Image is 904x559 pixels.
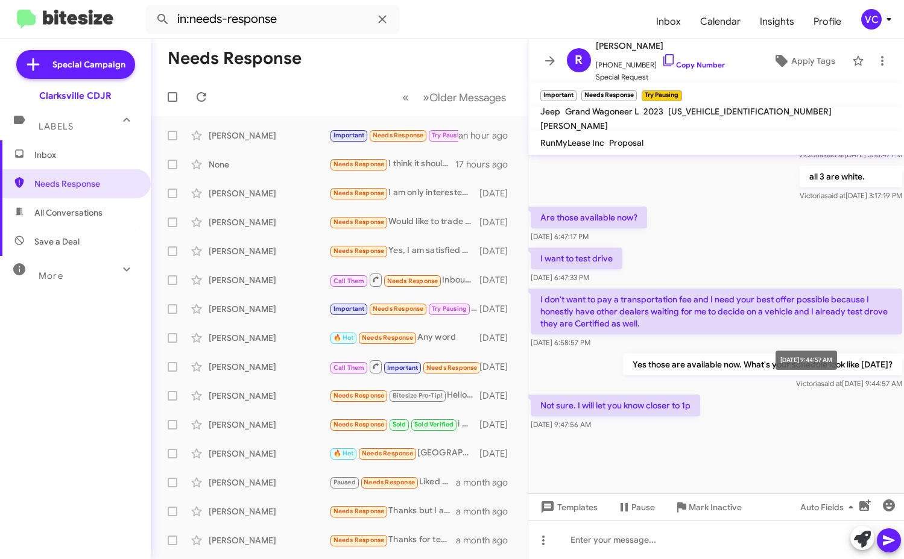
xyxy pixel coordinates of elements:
[456,534,517,546] div: a month ago
[458,130,517,142] div: an hour ago
[479,390,518,402] div: [DATE]
[665,496,751,518] button: Mark Inactive
[329,533,456,547] div: Thanks for texting us. We will be with you shortly. In the meantime, you can use this link to sav...
[750,4,804,39] a: Insights
[387,364,419,372] span: Important
[479,274,518,286] div: [DATE]
[333,536,385,544] span: Needs Response
[531,338,590,347] span: [DATE] 6:58:57 PM
[52,58,125,70] span: Special Campaign
[416,85,513,110] button: Next
[333,364,365,372] span: Call Them
[168,49,302,68] h1: Needs Response
[34,149,137,161] span: Inbox
[689,496,742,518] span: Mark Inactive
[329,157,455,171] div: I think it should be entitled to my oil change and car rotation. Unfortunately it expired with it...
[333,305,365,313] span: Important
[333,507,385,515] span: Needs Response
[393,420,406,428] span: Sold
[396,85,513,110] nav: Page navigation example
[662,60,725,69] a: Copy Number
[209,448,329,460] div: [PERSON_NAME]
[540,90,577,101] small: Important
[851,9,891,30] button: VC
[39,90,112,102] div: Clarksville CDJR
[575,51,583,70] span: R
[39,270,63,281] span: More
[479,361,518,373] div: [DATE]
[329,215,479,229] div: Would like to trade but also, don't want a high payment and don't know if I can with this situation
[16,50,135,79] a: Special Campaign
[209,216,329,228] div: [PERSON_NAME]
[329,389,479,402] div: Hello [PERSON_NAME], I asked the team for a pre purchase inspection. But never heard back. I can'...
[209,390,329,402] div: [PERSON_NAME]
[423,90,429,105] span: »
[209,274,329,286] div: [PERSON_NAME]
[329,186,479,200] div: I am only interested in O% interest and the summit model in the 2 tone white and black with the t...
[479,216,518,228] div: [DATE]
[364,478,415,486] span: Needs Response
[373,131,424,139] span: Needs Response
[34,178,137,190] span: Needs Response
[531,207,647,228] p: Are those available now?
[791,50,835,72] span: Apply Tags
[776,351,837,370] div: [DATE] 9:44:57 AM
[540,120,608,131] span: [PERSON_NAME]
[622,354,902,375] p: Yes those are available now. What's your schedule look like [DATE]?
[333,247,385,255] span: Needs Response
[799,191,902,200] span: Victoria [DATE] 3:17:19 PM
[333,189,385,197] span: Needs Response
[691,4,750,39] a: Calendar
[429,91,506,104] span: Older Messages
[479,303,518,315] div: [DATE]
[393,392,443,399] span: Bitesize Pro-Tip!
[479,448,518,460] div: [DATE]
[531,395,700,416] p: Not sure. I will let you know closer to 1p
[531,248,622,269] p: I want to test drive
[455,158,518,170] div: 17 hours ago
[861,9,882,30] div: VC
[668,106,832,117] span: [US_VEHICLE_IDENTIFICATION_NUMBER]
[426,364,478,372] span: Needs Response
[643,106,663,117] span: 2023
[362,334,413,342] span: Needs Response
[565,106,639,117] span: Grand Wagoneer L
[209,476,329,489] div: [PERSON_NAME]
[646,4,691,39] a: Inbox
[329,359,479,374] div: What steps
[531,273,589,282] span: [DATE] 6:47:33 PM
[531,420,591,429] span: [DATE] 9:47:56 AM
[432,131,467,139] span: Try Pausing
[373,305,424,313] span: Needs Response
[402,90,409,105] span: «
[540,106,560,117] span: Jeep
[209,419,329,431] div: [PERSON_NAME]
[209,505,329,517] div: [PERSON_NAME]
[209,303,329,315] div: [PERSON_NAME]
[209,534,329,546] div: [PERSON_NAME]
[395,85,416,110] button: Previous
[456,505,517,517] div: a month ago
[607,496,665,518] button: Pause
[596,71,725,83] span: Special Request
[804,4,851,39] a: Profile
[146,5,399,34] input: Search
[631,496,655,518] span: Pause
[387,277,438,285] span: Needs Response
[791,496,868,518] button: Auto Fields
[596,39,725,53] span: [PERSON_NAME]
[209,332,329,344] div: [PERSON_NAME]
[479,419,518,431] div: [DATE]
[581,90,637,101] small: Needs Response
[209,130,329,142] div: [PERSON_NAME]
[329,475,456,489] div: Liked “Thank you for the update.”
[333,218,385,226] span: Needs Response
[609,137,643,148] span: Proposal
[333,131,365,139] span: Important
[333,334,354,342] span: 🔥 Hot
[333,420,385,428] span: Needs Response
[824,191,845,200] span: said at
[456,476,517,489] div: a month ago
